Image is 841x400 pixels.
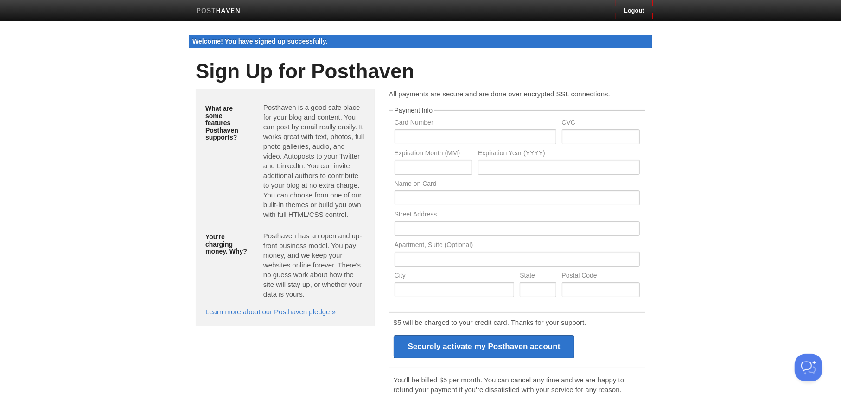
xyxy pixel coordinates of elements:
p: Posthaven has an open and up-front business model. You pay money, and we keep your websites onlin... [263,231,365,299]
p: $5 will be charged to your credit card. Thanks for your support. [394,317,641,327]
label: Name on Card [395,180,640,189]
input: Securely activate my Posthaven account [394,335,575,358]
label: Postal Code [562,272,640,281]
h5: What are some features Posthaven supports? [205,105,249,141]
p: All payments are secure and are done over encrypted SSL connections. [389,89,645,99]
p: Posthaven is a good safe place for your blog and content. You can post by email really easily. It... [263,102,365,219]
a: Learn more about our Posthaven pledge » [205,308,336,316]
label: Apartment, Suite (Optional) [395,241,640,250]
h5: You're charging money. Why? [205,234,249,255]
label: Card Number [395,119,556,128]
div: Welcome! You have signed up successfully. [189,35,652,48]
label: CVC [562,119,640,128]
label: Street Address [395,211,640,220]
img: Posthaven-bar [197,8,241,15]
iframe: Help Scout Beacon - Open [795,354,822,381]
legend: Payment Info [393,107,434,114]
label: Expiration Month (MM) [395,150,472,159]
label: City [395,272,515,281]
label: Expiration Year (YYYY) [478,150,640,159]
label: State [520,272,556,281]
h1: Sign Up for Posthaven [196,60,645,83]
p: You'll be billed $5 per month. You can cancel any time and we are happy to refund your payment if... [394,375,641,394]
